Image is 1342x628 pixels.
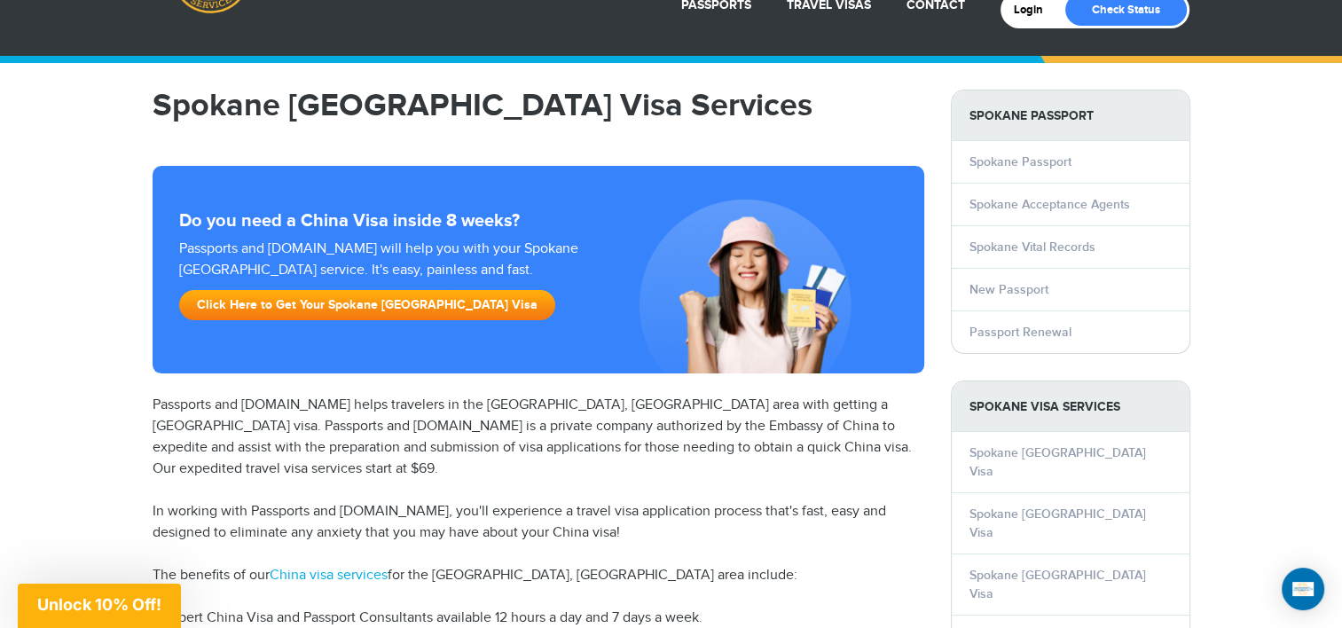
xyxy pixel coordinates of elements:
a: Spokane [GEOGRAPHIC_DATA] Visa [969,506,1146,540]
strong: Spokane Visa Services [952,381,1189,432]
div: Unlock 10% Off! [18,584,181,628]
p: Passports and [DOMAIN_NAME] helps travelers in the [GEOGRAPHIC_DATA], [GEOGRAPHIC_DATA] area with... [153,395,924,480]
strong: Do you need a China Visa inside 8 weeks? [179,210,898,232]
div: Open Intercom Messenger [1282,568,1324,610]
a: New Passport [969,282,1048,297]
p: The benefits of our for the [GEOGRAPHIC_DATA], [GEOGRAPHIC_DATA] area include: [153,565,924,586]
a: Spokane [GEOGRAPHIC_DATA] Visa [969,568,1146,601]
a: Spokane Acceptance Agents [969,197,1130,212]
p: In working with Passports and [DOMAIN_NAME], you'll experience a travel visa application process ... [153,501,924,544]
a: Spokane [GEOGRAPHIC_DATA] Visa [969,445,1146,479]
a: Passport Renewal [969,325,1071,340]
a: Click Here to Get Your Spokane [GEOGRAPHIC_DATA] Visa [179,290,555,320]
h1: Spokane [GEOGRAPHIC_DATA] Visa Services [153,90,924,122]
a: Login [1014,3,1056,17]
strong: Spokane Passport [952,90,1189,141]
a: Spokane Passport [969,154,1071,169]
a: China visa services [270,567,388,584]
div: Passports and [DOMAIN_NAME] will help you with your Spokane [GEOGRAPHIC_DATA] service. It's easy,... [172,239,600,329]
a: Spokane Vital Records [969,239,1095,255]
span: Unlock 10% Off! [37,595,161,614]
